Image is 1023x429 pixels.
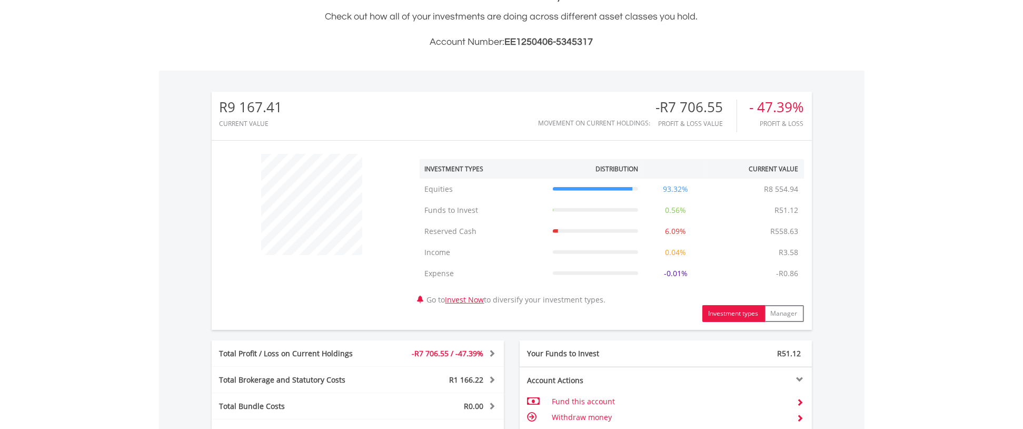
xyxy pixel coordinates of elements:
div: Go to to diversify your investment types. [412,149,812,322]
td: Reserved Cash [420,221,548,242]
td: Expense [420,263,548,284]
div: Account Actions [520,375,666,386]
div: CURRENT VALUE [220,120,283,127]
td: R3.58 [774,242,804,263]
div: Profit & Loss [750,120,804,127]
td: Fund this account [552,394,788,409]
div: Check out how all of your investments are doing across different asset classes you hold. [212,9,812,50]
span: R1 166.22 [450,375,484,385]
th: Investment Types [420,159,548,179]
button: Investment types [702,305,765,322]
span: R0.00 [464,401,484,411]
div: R9 167.41 [220,100,283,115]
td: 6.09% [643,221,708,242]
h3: Account Number: [212,35,812,50]
td: R51.12 [770,200,804,221]
td: Withdraw money [552,409,788,425]
span: EE1250406-5345317 [505,37,593,47]
td: Equities [420,179,548,200]
td: -0.01% [643,263,708,284]
a: Invest Now [445,295,484,305]
td: 0.56% [643,200,708,221]
td: -R0.86 [771,263,804,284]
div: Movement on Current Holdings: [539,120,651,126]
div: - 47.39% [750,100,804,115]
td: 0.04% [643,242,708,263]
div: Profit & Loss Value [656,120,737,127]
button: Manager [764,305,804,322]
td: R558.63 [766,221,804,242]
span: R51.12 [778,348,801,358]
div: Distribution [595,164,638,173]
td: Income [420,242,548,263]
div: -R7 706.55 [656,100,737,115]
span: -R7 706.55 / -47.39% [412,348,484,358]
div: Total Bundle Costs [212,401,382,412]
div: Your Funds to Invest [520,348,666,359]
td: Funds to Invest [420,200,548,221]
div: Total Brokerage and Statutory Costs [212,375,382,385]
th: Current Value [708,159,804,179]
div: Total Profit / Loss on Current Holdings [212,348,382,359]
td: 93.32% [643,179,708,200]
td: R8 554.94 [759,179,804,200]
